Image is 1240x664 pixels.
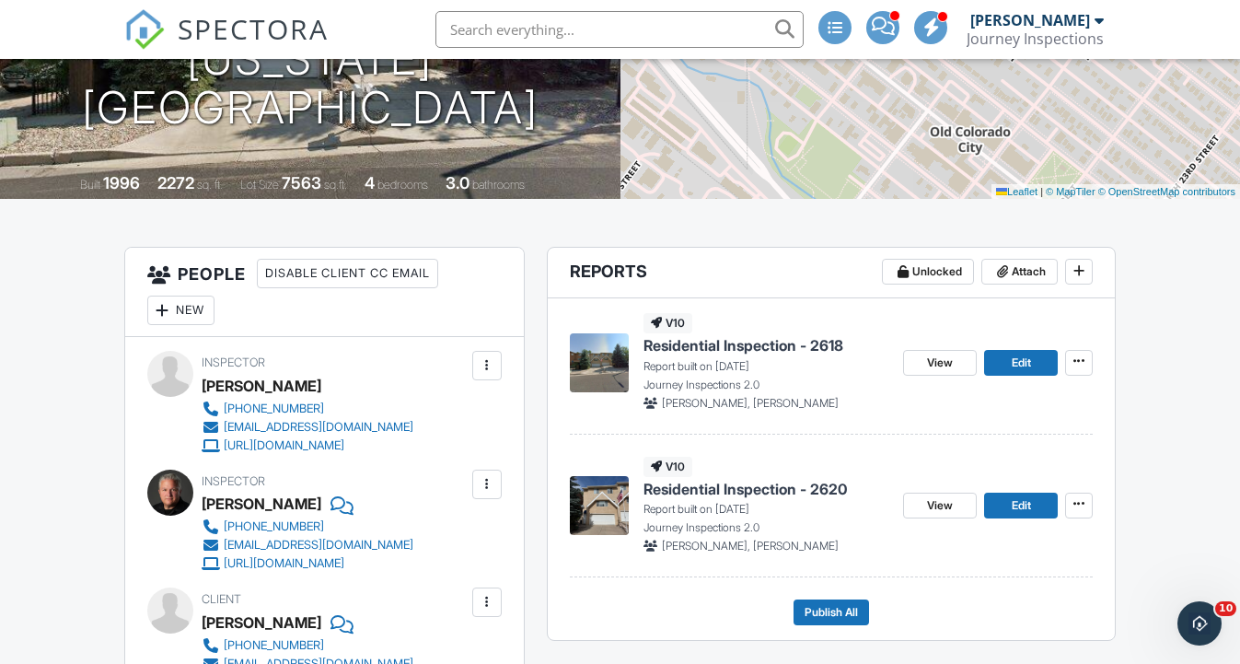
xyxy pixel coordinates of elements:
a: [PHONE_NUMBER] [202,518,413,536]
div: Journey Inspections [967,29,1104,48]
div: [PERSON_NAME] [202,609,321,636]
span: Lot Size [240,178,279,192]
div: 7563 [282,173,321,192]
div: [EMAIL_ADDRESS][DOMAIN_NAME] [224,538,413,553]
a: [PHONE_NUMBER] [202,400,413,418]
a: © MapTiler [1046,186,1095,197]
span: SPECTORA [178,9,329,48]
a: [URL][DOMAIN_NAME] [202,554,413,573]
div: [URL][DOMAIN_NAME] [224,556,344,571]
div: [PHONE_NUMBER] [224,519,324,534]
div: New [147,296,214,325]
div: [URL][DOMAIN_NAME] [224,438,344,453]
a: [EMAIL_ADDRESS][DOMAIN_NAME] [202,536,413,554]
span: sq.ft. [324,178,347,192]
a: © OpenStreetMap contributors [1098,186,1235,197]
div: [PHONE_NUMBER] [224,638,324,653]
a: [URL][DOMAIN_NAME] [202,437,413,455]
a: Leaflet [996,186,1037,197]
div: [PERSON_NAME] [202,490,321,518]
div: [PHONE_NUMBER] [224,402,324,416]
span: bathrooms [472,178,525,192]
span: bedrooms [377,178,428,192]
div: [EMAIL_ADDRESS][DOMAIN_NAME] [224,420,413,435]
span: 10 [1215,601,1236,616]
input: Search everything... [435,11,804,48]
div: [PERSON_NAME] [202,372,321,400]
div: 2272 [157,173,194,192]
div: [PERSON_NAME] [970,11,1090,29]
span: sq. ft. [197,178,223,192]
span: Client [202,592,241,606]
iframe: Intercom live chat [1177,601,1222,646]
span: Built [80,178,100,192]
span: Inspector [202,474,265,488]
img: The Best Home Inspection Software - Spectora [124,9,165,50]
h3: People [125,248,524,337]
div: 3.0 [446,173,469,192]
a: SPECTORA [124,25,329,64]
a: [EMAIL_ADDRESS][DOMAIN_NAME] [202,418,413,437]
div: Disable Client CC Email [257,259,438,288]
span: Inspector [202,355,265,369]
div: 4 [365,173,375,192]
a: [PHONE_NUMBER] [202,636,413,655]
span: | [1040,186,1043,197]
div: 1996 [103,173,140,192]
